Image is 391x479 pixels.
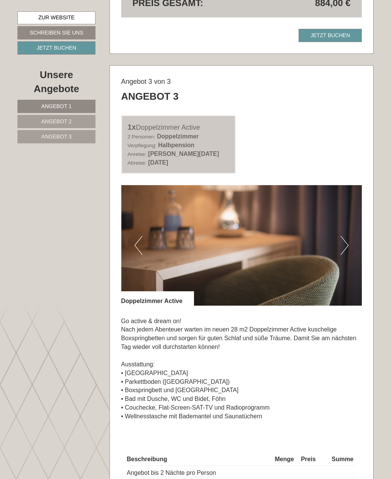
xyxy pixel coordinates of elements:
a: Zur Website [17,11,95,24]
th: Preis [298,454,328,465]
div: Doppelzimmer Active [121,291,194,306]
span: Angebot 1 [41,103,72,109]
th: Summe [328,454,356,465]
td: Angebot bis 2 Nächte pro Person [127,465,272,479]
span: Angebot 3 von 3 [121,78,171,85]
a: Jetzt buchen [17,41,95,55]
span: Angebot 3 [41,133,72,140]
small: 2 Personen: [128,134,155,140]
span: Angebot 2 [41,118,72,124]
b: 1x [128,123,136,131]
th: Menge [272,454,298,465]
b: Halbpension [158,142,194,148]
b: [DATE] [148,159,168,166]
a: Jetzt buchen [299,29,362,42]
small: Verpflegung: [128,143,156,148]
small: Anreise: [128,151,147,157]
b: [PERSON_NAME][DATE] [148,151,219,157]
img: image [121,185,362,306]
div: Doppelzimmer Active [128,122,230,133]
div: Angebot 3 [121,90,179,104]
small: Abreise: [128,160,147,166]
p: Go active & dream on! Nach jedem Abenteuer warten im neuen 28 m2 Doppelzimmer Active kuschelige B... [121,317,362,421]
button: Previous [135,236,142,255]
a: Schreiben Sie uns [17,26,95,39]
div: Unsere Angebote [17,68,95,96]
b: Doppelzimmer [157,133,199,140]
th: Beschreibung [127,454,272,465]
button: Next [341,236,349,255]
